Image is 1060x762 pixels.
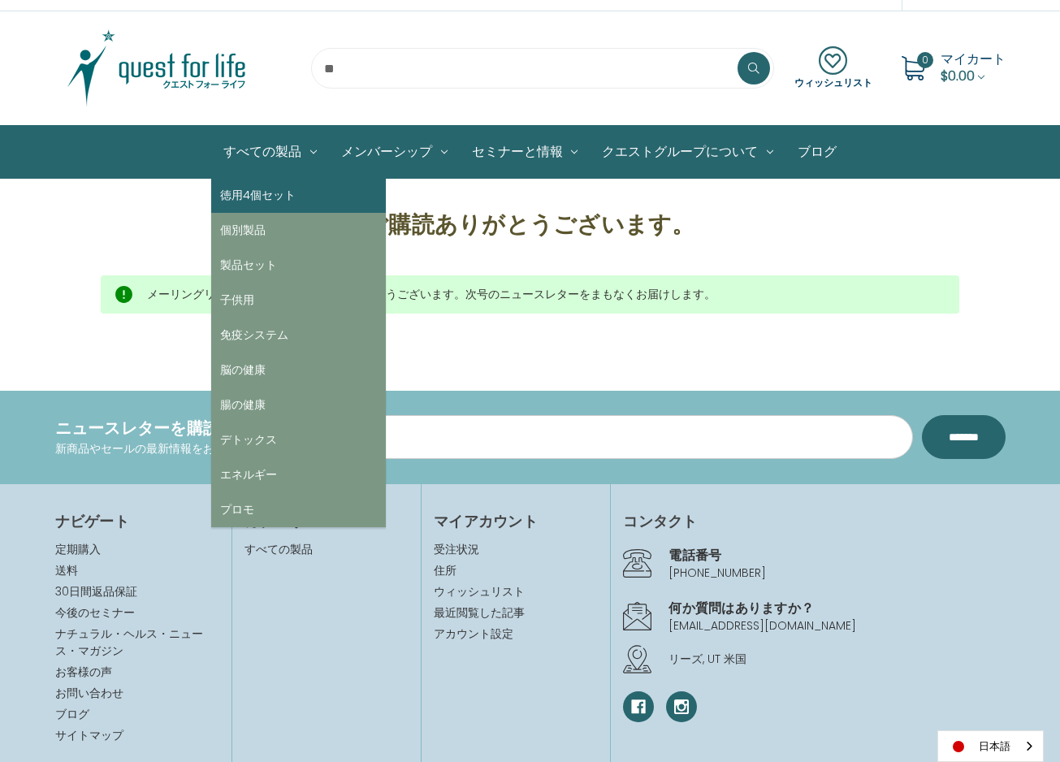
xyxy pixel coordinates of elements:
[434,626,598,643] a: アカウント設定
[668,651,1005,668] p: リーズ, UT 米国
[244,541,313,557] a: すべての製品
[55,626,203,659] a: ナチュラル・ヘルス・ニュース・マガジン
[55,685,123,701] a: お問い合わせ
[785,126,849,178] a: ブログ
[668,617,856,634] a: [EMAIL_ADDRESS][DOMAIN_NAME]
[938,731,1043,761] a: 日本語
[55,727,123,743] a: サイトマップ
[937,730,1044,762] div: Language
[937,730,1044,762] aside: Language selected: 日本語
[668,545,1005,565] h4: 電話番号
[211,178,386,213] a: 徳用4個セット
[941,50,1006,85] a: Cart with 0 items
[55,541,101,557] a: 定期購入
[211,283,386,318] a: 子供用
[211,318,386,353] a: 免疫システム
[211,492,386,527] a: プロモ
[55,706,89,722] a: ブログ
[55,604,135,621] a: 今後のセミナー
[55,416,283,440] h4: ニュースレターを購読する
[668,598,1005,617] h4: 何か質問はありますか？
[590,126,785,178] a: クエストグループについて
[941,50,1006,68] span: マイカート
[434,583,598,600] a: ウィッシュリスト
[794,46,872,90] a: ウィッシュリスト
[434,510,598,532] h4: マイアカウント
[101,207,959,241] h1: ご購読ありがとうございます。
[55,510,219,532] h4: ナビゲート
[623,510,1005,532] h4: コンタクト
[211,213,386,248] a: 個別製品
[211,422,386,457] a: デトックス
[434,541,598,558] a: 受注状況
[434,562,598,579] a: 住所
[55,664,112,680] a: お客様の声
[941,67,975,85] span: $0.00
[211,457,386,492] a: エネルギー
[917,52,933,68] span: 0
[460,126,591,178] a: セミナーと情報
[329,126,460,178] a: メンバーシップ
[55,562,78,578] a: 送料
[211,126,329,178] a: All Products
[147,286,716,302] span: メーリングリストにご登録いただき、ありがとうございます。次号のニュースレターをまもなくお届けします。
[55,440,283,457] p: 新商品やセールの最新情報をお届けします。
[211,387,386,422] a: 腸の健康
[55,28,258,109] img: クエスト・グループ
[434,604,598,621] a: 最近閲覧した記事
[211,353,386,387] a: 脳の健康
[211,248,386,283] a: 製品セット
[668,565,766,581] a: [PHONE_NUMBER]
[55,583,137,600] a: 30日間返品保証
